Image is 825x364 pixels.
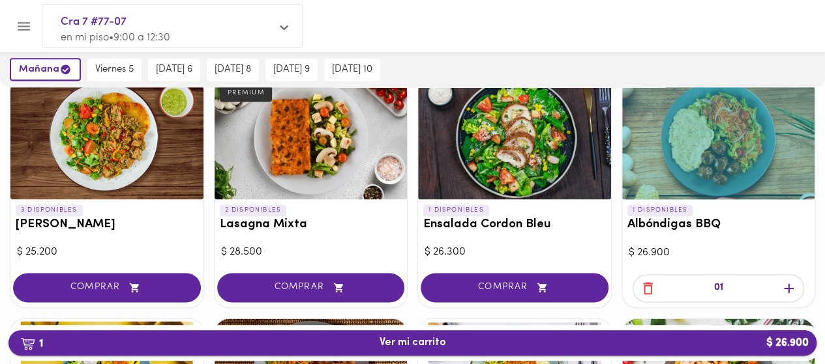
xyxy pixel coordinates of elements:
div: $ 25.200 [17,245,197,260]
div: Lasagna Mixta [215,76,408,199]
button: COMPRAR [13,273,201,302]
span: mañana [19,63,72,76]
span: Cra 7 #77-07 [61,14,271,31]
p: 1 DISPONIBLES [423,204,489,216]
span: [DATE] 10 [332,64,372,76]
button: 1Ver mi carrito$ 26.900 [8,330,817,356]
div: $ 28.500 [221,245,401,260]
span: en mi piso • 9:00 a 12:30 [61,33,170,43]
div: Albóndigas BBQ [622,76,815,199]
button: COMPRAR [421,273,608,302]
p: 2 DISPONIBLES [220,204,287,216]
button: [DATE] 6 [148,59,200,81]
span: COMPRAR [437,282,592,293]
span: viernes 5 [95,64,134,76]
div: $ 26.300 [425,245,605,260]
iframe: Messagebird Livechat Widget [749,288,812,351]
button: [DATE] 10 [324,59,380,81]
div: $ 26.900 [629,245,809,260]
span: Ver mi carrito [380,337,446,349]
span: COMPRAR [29,282,185,293]
span: COMPRAR [233,282,389,293]
span: [DATE] 8 [215,64,251,76]
p: 3 DISPONIBLES [16,204,83,216]
button: [DATE] 8 [207,59,259,81]
button: Menu [8,10,40,42]
img: cart.png [20,337,35,350]
p: 01 [713,281,723,296]
h3: Lasagna Mixta [220,218,402,232]
h3: Ensalada Cordon Bleu [423,218,606,232]
span: [DATE] 6 [156,64,192,76]
button: [DATE] 9 [265,59,318,81]
div: Arroz chaufa [10,76,203,199]
div: Ensalada Cordon Bleu [418,76,611,199]
button: mañana [10,58,81,81]
p: 1 DISPONIBLES [627,204,693,216]
button: viernes 5 [87,59,142,81]
span: [DATE] 9 [273,64,310,76]
b: 1 [12,335,51,352]
button: COMPRAR [217,273,405,302]
h3: Albóndigas BBQ [627,218,810,232]
div: PREMIUM [220,85,273,102]
h3: [PERSON_NAME] [16,218,198,232]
